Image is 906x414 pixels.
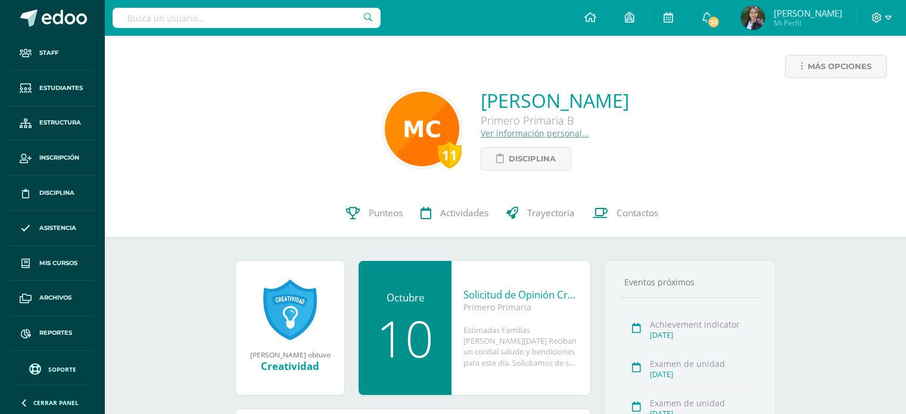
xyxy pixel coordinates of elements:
span: Archivos [39,293,71,303]
a: Ver información personal... [481,127,589,139]
div: [DATE] [650,330,756,340]
div: Examen de unidad [650,358,756,369]
div: 10 [371,313,440,363]
div: Primero Primaria B [481,113,629,127]
div: Solicitud de Opinión Creciendo en Familia [463,288,578,301]
img: a691fb3229d55866dc4a4c80c723f905.png [741,6,765,30]
span: Mis cursos [39,259,77,268]
span: Asistencia [39,223,76,233]
a: Soporte [14,360,91,376]
a: Trayectoria [497,189,584,237]
div: Achievement indicator [650,319,756,330]
a: Asistencia [10,211,95,246]
span: Estructura [39,118,81,127]
a: Staff [10,36,95,71]
span: Inscripción [39,153,79,163]
a: Punteos [337,189,412,237]
span: Mi Perfil [774,18,842,28]
span: Disciplina [509,148,556,170]
img: d9438801d32f4ae271309afe010d6643.png [385,92,459,166]
div: Octubre [371,291,440,304]
a: Reportes [10,316,95,351]
a: Contactos [584,189,667,237]
span: 33 [707,15,720,29]
a: Estudiantes [10,71,95,106]
div: [DATE] [650,369,756,379]
a: Disciplina [10,176,95,211]
span: Actividades [440,207,488,219]
div: Estimadas Familias [PERSON_NAME][DATE] Reciban un cordial saludo y bendiciones para este día. Sol... [463,325,578,368]
a: Mis cursos [10,246,95,281]
a: Inscripción [10,141,95,176]
div: Examen de unidad [650,397,756,409]
a: Actividades [412,189,497,237]
span: Estudiantes [39,83,83,93]
span: [PERSON_NAME] [774,7,842,19]
div: [PERSON_NAME] obtuvo [248,350,332,359]
div: Creatividad [248,359,332,373]
div: Primero Primaria [463,301,578,313]
span: Contactos [617,207,658,219]
input: Busca un usuario... [113,8,381,28]
span: Cerrar panel [33,399,79,407]
a: Disciplina [481,147,571,170]
span: Staff [39,48,58,58]
span: Reportes [39,328,72,338]
div: 11 [438,141,462,169]
a: Archivos [10,281,95,316]
span: Trayectoria [527,207,575,219]
span: Disciplina [39,188,74,198]
a: [PERSON_NAME] [481,88,629,113]
a: Más opciones [785,55,887,78]
span: Punteos [369,207,403,219]
span: Más opciones [808,55,871,77]
span: Soporte [48,365,76,373]
a: Estructura [10,106,95,141]
div: Eventos próximos [619,276,760,288]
